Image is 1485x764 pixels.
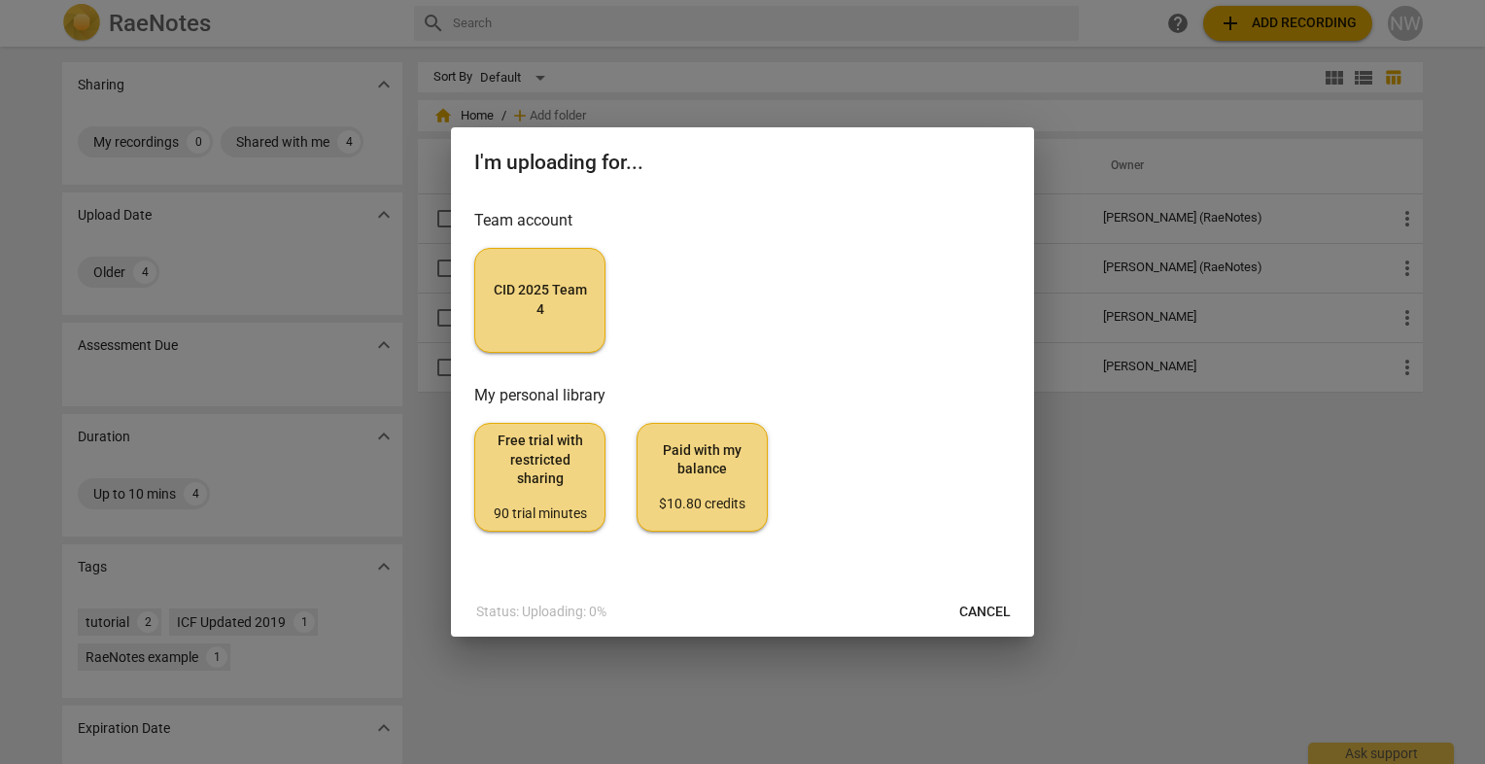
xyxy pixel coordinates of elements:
[476,602,606,622] p: Status: Uploading: 0%
[491,281,589,319] span: CID 2025 Team 4
[653,495,751,514] div: $10.80 credits
[474,209,1011,232] h3: Team account
[474,151,1011,175] h2: I'm uploading for...
[491,432,589,523] span: Free trial with restricted sharing
[491,504,589,524] div: 90 trial minutes
[959,603,1011,622] span: Cancel
[653,441,751,514] span: Paid with my balance
[474,384,1011,407] h3: My personal library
